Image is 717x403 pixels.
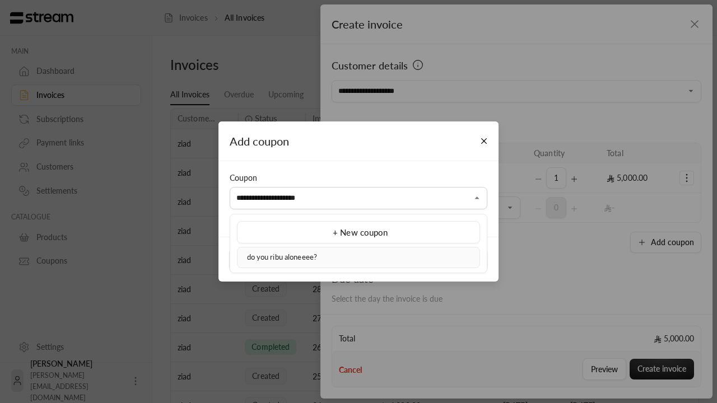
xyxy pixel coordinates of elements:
[471,191,484,205] button: Close
[333,227,388,237] span: + New coupon
[230,172,487,184] div: Coupon
[247,252,318,261] span: do you ribu aloneeee?
[230,134,289,148] span: Add coupon
[474,132,494,151] button: Close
